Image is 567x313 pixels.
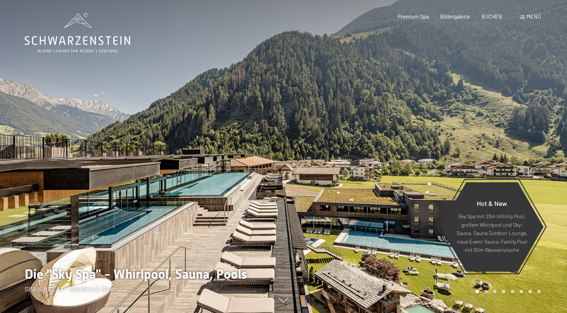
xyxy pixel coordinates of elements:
[475,290,479,294] div: Carousel Page 1 (Current Slide)
[482,13,502,20] a: BUCHEN
[520,290,523,294] div: Carousel Page 6
[473,290,541,294] div: Carousel Pagination
[493,290,497,294] div: Carousel Page 3
[440,13,470,20] a: Bildergalerie
[477,199,507,207] span: Hot & New
[511,290,514,294] div: Carousel Page 5
[440,182,544,272] a: Hot & New Sky Spa mit 23m Infinity Pool, großem Whirlpool und Sky-Sauna, Sauna Outdoor Lounge, ne...
[502,290,505,294] div: Carousel Page 4
[484,290,488,294] div: Carousel Page 2
[537,290,541,294] div: Carousel Page 8
[398,13,429,20] a: Premium Spa
[528,290,532,294] div: Carousel Page 7
[527,13,541,20] span: Menü
[456,212,527,254] p: Sky Spa mit 23m Infinity Pool, großem Whirlpool und Sky-Sauna, Sauna Outdoor Lounge, neue Event-S...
